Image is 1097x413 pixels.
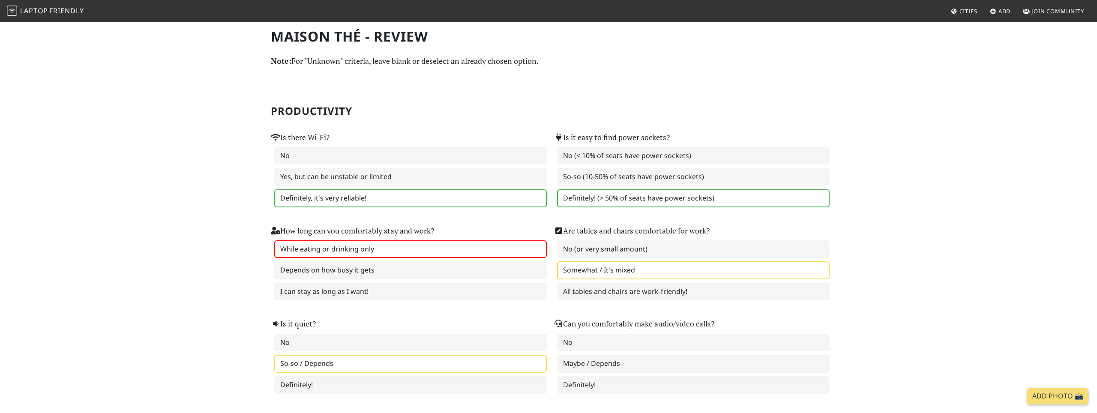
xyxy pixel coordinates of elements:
[986,3,1014,19] a: Add
[1027,388,1088,404] a: Add Photo 📸
[274,376,547,394] label: Definitely!
[557,168,830,186] label: So-so (10-50% of seats have power sockets)
[271,56,291,66] strong: Note:
[557,261,830,279] label: Somewhat / It's mixed
[274,283,547,301] label: I can stay as long as I want!
[274,240,547,258] label: While eating or drinking only
[947,3,981,19] a: Cities
[557,355,830,373] label: Maybe / Depends
[271,225,434,237] label: How long can you comfortably stay and work?
[557,334,830,352] label: No
[557,189,830,207] label: Definitely! (> 50% of seats have power sockets)
[274,334,547,352] label: No
[274,261,547,279] label: Depends on how busy it gets
[554,318,714,330] label: Can you comfortably make audio/video calls?
[271,318,316,330] label: Is it quiet?
[557,376,830,394] label: Definitely!
[554,225,710,237] label: Are tables and chairs comfortable for work?
[998,7,1011,15] span: Add
[557,240,830,258] label: No (or very small amount)
[554,132,670,144] label: Is it easy to find power sockets?
[274,355,547,373] label: So-so / Depends
[959,7,977,15] span: Cities
[20,6,48,15] span: Laptop
[271,55,826,67] p: For "Unknown" criteria, leave blank or deselect an already chosen option.
[274,189,547,207] label: Definitely, it's very reliable!
[271,28,826,45] h1: Maison Thé - Review
[557,283,830,301] label: All tables and chairs are work-friendly!
[49,6,84,15] span: Friendly
[557,147,830,165] label: No (< 10% of seats have power sockets)
[271,105,826,117] h2: Productivity
[7,6,17,16] img: LaptopFriendly
[7,4,84,19] a: LaptopFriendly LaptopFriendly
[274,168,547,186] label: Yes, but can be unstable or limited
[1031,7,1084,15] span: Join Community
[271,132,330,144] label: Is there Wi-Fi?
[1019,3,1088,19] a: Join Community
[274,147,547,165] label: No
